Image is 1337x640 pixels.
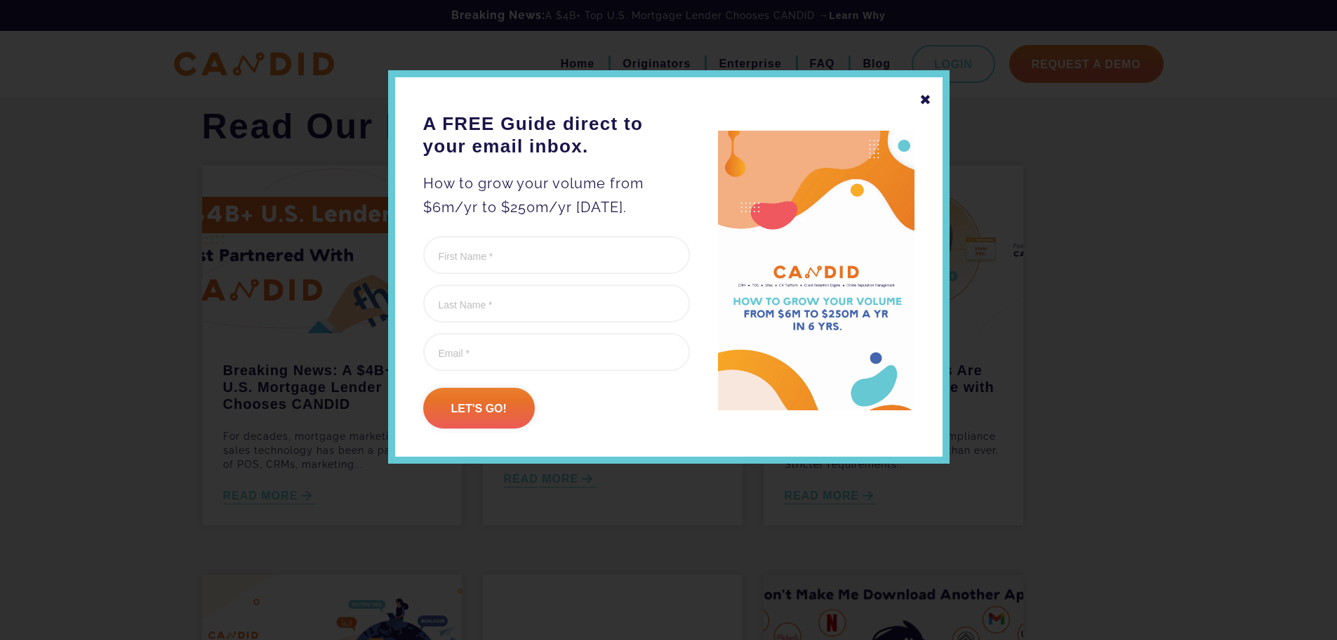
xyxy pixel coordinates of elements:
input: Let's go! [423,388,535,429]
img: A FREE Guide direct to your email inbox. [718,131,914,411]
input: Last Name * [423,285,690,322]
div: ✖ [919,88,932,112]
h3: A FREE Guide direct to your email inbox. [423,112,690,157]
input: Email * [423,333,690,371]
p: How to grow your volume from $6m/yr to $250m/yr [DATE]. [423,171,690,219]
input: First Name * [423,236,690,274]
